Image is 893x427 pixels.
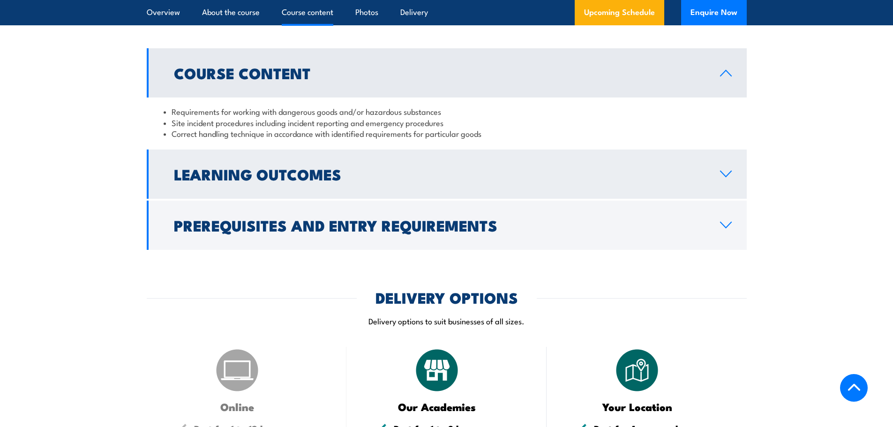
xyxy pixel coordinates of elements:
[570,401,705,412] h3: Your Location
[370,401,504,412] h3: Our Academies
[170,401,305,412] h3: Online
[147,201,747,250] a: Prerequisites and Entry Requirements
[164,106,730,117] li: Requirements for working with dangerous goods and/or hazardous substances
[147,315,747,326] p: Delivery options to suit businesses of all sizes.
[164,128,730,139] li: Correct handling technique in accordance with identified requirements for particular goods
[147,150,747,199] a: Learning Outcomes
[147,48,747,97] a: Course Content
[174,167,705,180] h2: Learning Outcomes
[174,218,705,232] h2: Prerequisites and Entry Requirements
[174,66,705,79] h2: Course Content
[164,117,730,128] li: Site incident procedures including incident reporting and emergency procedures
[375,291,518,304] h2: DELIVERY OPTIONS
